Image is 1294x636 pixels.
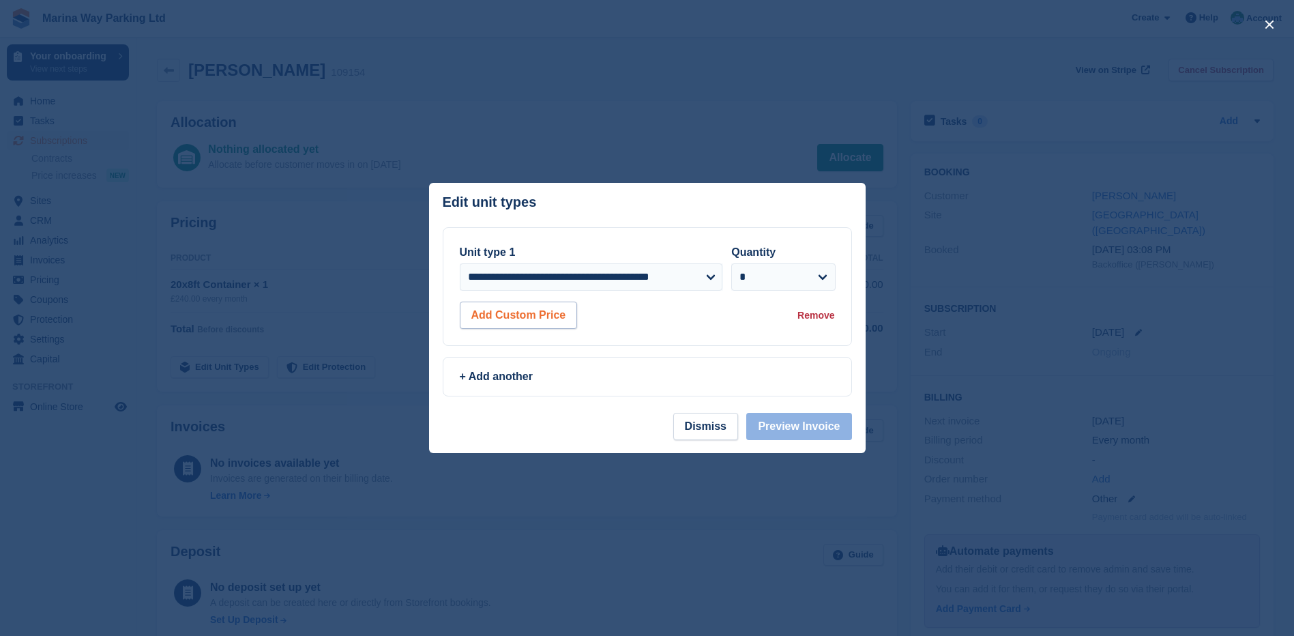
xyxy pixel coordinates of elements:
label: Quantity [731,246,776,258]
button: Add Custom Price [460,302,578,329]
a: + Add another [443,357,852,396]
button: Dismiss [673,413,738,440]
div: Remove [797,308,834,323]
button: Preview Invoice [746,413,851,440]
label: Unit type 1 [460,246,516,258]
button: close [1259,14,1280,35]
div: + Add another [460,368,835,385]
p: Edit unit types [443,194,537,210]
